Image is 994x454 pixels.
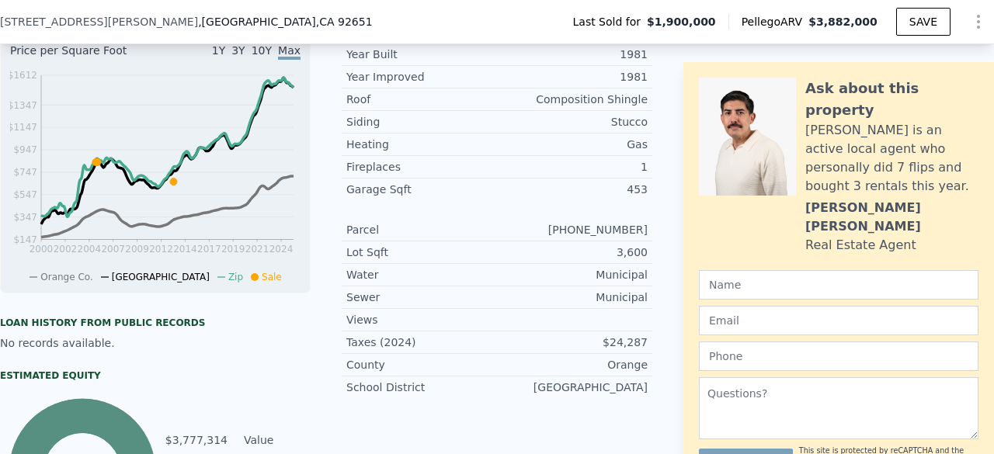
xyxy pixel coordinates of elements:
[497,114,648,130] div: Stucco
[963,6,994,37] button: Show Options
[497,47,648,62] div: 1981
[228,272,243,282] span: Zip
[125,244,149,255] tspan: 2009
[8,122,37,133] tspan: $1147
[647,14,716,29] span: $1,900,000
[497,379,648,395] div: [GEOGRAPHIC_DATA]
[346,137,497,152] div: Heating
[497,137,648,152] div: Gas
[30,244,54,255] tspan: 2000
[573,14,648,29] span: Last Sold for
[165,431,228,449] td: $3,777,314
[346,222,497,237] div: Parcel
[112,272,210,282] span: [GEOGRAPHIC_DATA]
[40,272,92,282] span: Orange Co.
[101,244,125,255] tspan: 2007
[497,357,648,373] div: Orange
[197,244,221,255] tspan: 2017
[54,244,78,255] tspan: 2002
[269,244,294,255] tspan: 2024
[278,44,301,60] span: Max
[8,70,37,81] tspan: $1612
[497,244,648,260] div: 3,600
[13,189,37,200] tspan: $547
[497,92,648,107] div: Composition Shingle
[173,244,197,255] tspan: 2014
[497,182,648,197] div: 453
[78,244,102,255] tspan: 2004
[346,244,497,260] div: Lot Sqft
[346,92,497,107] div: Roof
[221,244,245,255] tspan: 2019
[346,267,497,282] div: Water
[346,182,497,197] div: Garage Sqft
[805,78,978,121] div: Ask about this property
[245,244,269,255] tspan: 2021
[805,236,916,255] div: Real Estate Agent
[346,69,497,85] div: Year Improved
[10,43,155,68] div: Price per Square Foot
[346,289,497,305] div: Sewer
[231,44,245,57] span: 3Y
[346,47,497,62] div: Year Built
[346,334,497,350] div: Taxes (2024)
[149,244,173,255] tspan: 2012
[13,167,37,178] tspan: $747
[497,289,648,305] div: Municipal
[8,100,37,111] tspan: $1347
[699,306,978,335] input: Email
[13,212,37,223] tspan: $347
[497,159,648,175] div: 1
[198,14,372,29] span: , [GEOGRAPHIC_DATA]
[808,16,878,28] span: $3,882,000
[805,199,978,236] div: [PERSON_NAME] [PERSON_NAME]
[346,379,497,395] div: School District
[13,144,37,155] tspan: $947
[699,341,978,371] input: Phone
[497,69,648,85] div: 1981
[497,267,648,282] div: Municipal
[699,270,978,300] input: Name
[497,334,648,350] div: $24,287
[13,234,37,245] tspan: $147
[497,222,648,237] div: [PHONE_NUMBER]
[346,114,497,130] div: Siding
[896,8,951,36] button: SAVE
[252,44,272,57] span: 10Y
[346,357,497,373] div: County
[346,312,497,328] div: Views
[805,121,978,196] div: [PERSON_NAME] is an active local agent who personally did 7 flips and bought 3 rentals this year.
[262,272,282,282] span: Sale
[742,14,809,29] span: Pellego ARV
[241,431,311,449] td: Value
[212,44,225,57] span: 1Y
[346,159,497,175] div: Fireplaces
[316,16,373,28] span: , CA 92651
